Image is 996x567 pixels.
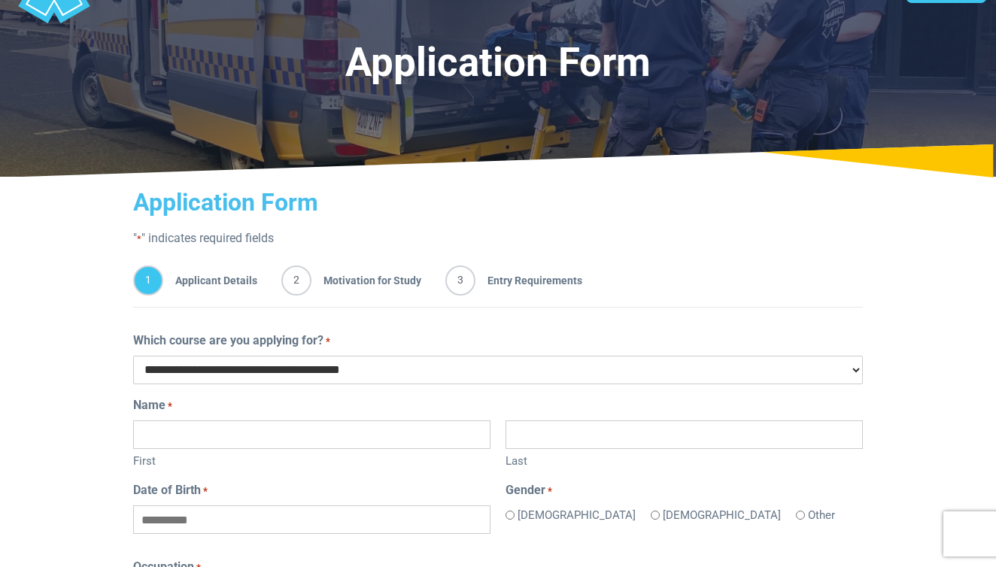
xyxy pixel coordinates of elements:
span: Applicant Details [163,265,257,296]
span: 3 [445,265,475,296]
label: [DEMOGRAPHIC_DATA] [518,507,636,524]
label: [DEMOGRAPHIC_DATA] [663,507,781,524]
p: " " indicates required fields [133,229,863,247]
span: 2 [281,265,311,296]
legend: Gender [506,481,863,499]
h2: Application Form [133,188,863,217]
h1: Application Form [132,39,865,86]
label: Other [808,507,835,524]
label: Date of Birth [133,481,208,499]
legend: Name [133,396,863,414]
span: 1 [133,265,163,296]
label: Last [506,449,863,470]
span: Entry Requirements [475,265,582,296]
label: Which course are you applying for? [133,332,330,350]
label: First [133,449,490,470]
span: Motivation for Study [311,265,421,296]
